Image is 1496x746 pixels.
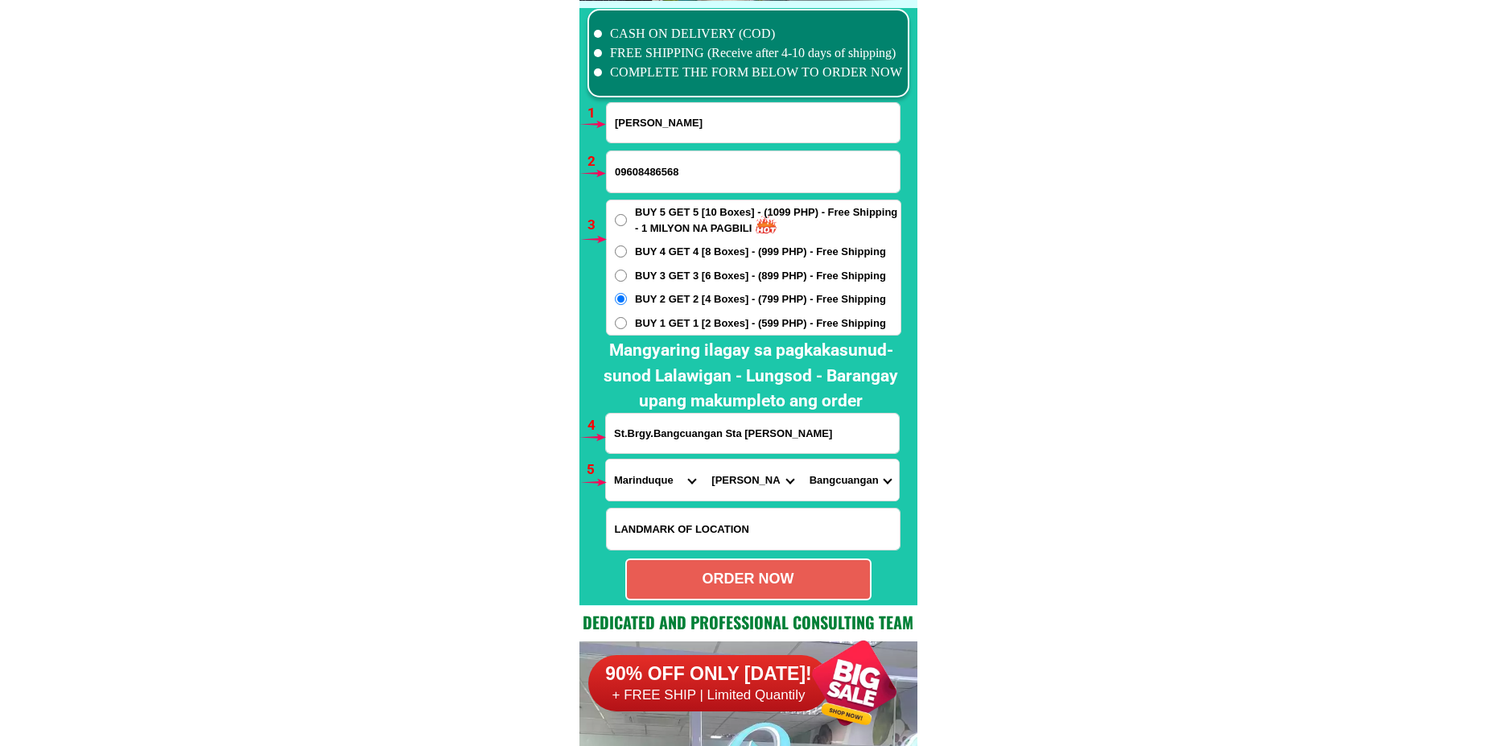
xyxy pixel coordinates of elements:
span: BUY 3 GET 3 [6 Boxes] - (899 PHP) - Free Shipping [635,268,886,284]
input: BUY 5 GET 5 [10 Boxes] - (1099 PHP) - Free Shipping - 1 MILYON NA PAGBILI [615,214,627,226]
input: Input address [606,414,899,453]
input: BUY 4 GET 4 [8 Boxes] - (999 PHP) - Free Shipping [615,245,627,258]
input: Input full_name [607,103,900,142]
div: ORDER NOW [627,568,870,590]
input: BUY 2 GET 2 [4 Boxes] - (799 PHP) - Free Shipping [615,293,627,305]
h2: Mangyaring ilagay sa pagkakasunud-sunod Lalawigan - Lungsod - Barangay upang makumpleto ang order [592,338,909,414]
select: Select commune [802,460,899,501]
span: BUY 2 GET 2 [4 Boxes] - (799 PHP) - Free Shipping [635,291,886,307]
input: Input LANDMARKOFLOCATION [607,509,900,550]
input: Input phone_number [607,151,900,192]
h6: + FREE SHIP | Limited Quantily [588,686,830,704]
span: BUY 1 GET 1 [2 Boxes] - (599 PHP) - Free Shipping [635,315,886,332]
input: BUY 3 GET 3 [6 Boxes] - (899 PHP) - Free Shipping [615,270,627,282]
li: CASH ON DELIVERY (COD) [594,24,903,43]
h6: 4 [587,415,606,436]
select: Select province [606,460,703,501]
h6: 1 [587,103,606,124]
h6: 2 [587,151,606,172]
li: COMPLETE THE FORM BELOW TO ORDER NOW [594,63,903,82]
li: FREE SHIPPING (Receive after 4-10 days of shipping) [594,43,903,63]
h6: 3 [587,215,606,236]
select: Select district [703,460,801,501]
span: BUY 5 GET 5 [10 Boxes] - (1099 PHP) - Free Shipping - 1 MILYON NA PAGBILI [635,204,900,236]
input: BUY 1 GET 1 [2 Boxes] - (599 PHP) - Free Shipping [615,317,627,329]
span: BUY 4 GET 4 [8 Boxes] - (999 PHP) - Free Shipping [635,244,886,260]
h6: 5 [587,460,605,480]
h2: Dedicated and professional consulting team [579,610,917,634]
h6: 90% OFF ONLY [DATE]! [588,662,830,686]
